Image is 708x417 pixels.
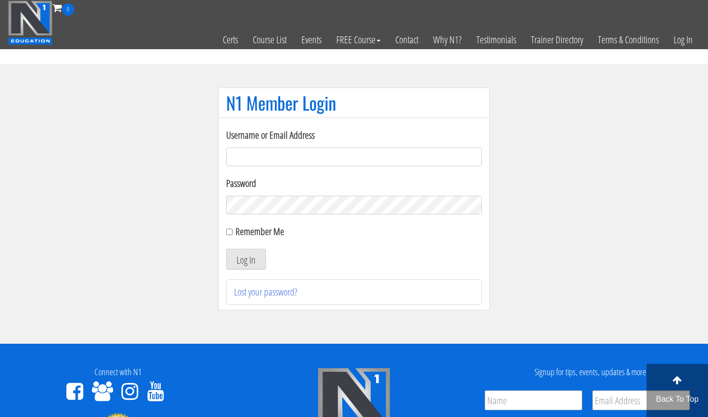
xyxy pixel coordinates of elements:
[479,367,701,377] h4: Signup for tips, events, updates & more
[245,16,294,64] a: Course List
[8,0,53,45] img: n1-education
[294,16,329,64] a: Events
[524,16,590,64] a: Trainer Directory
[234,285,297,298] a: Lost your password?
[388,16,426,64] a: Contact
[226,176,482,191] label: Password
[426,16,469,64] a: Why N1?
[226,128,482,143] label: Username or Email Address
[485,390,582,410] input: Name
[592,390,690,410] input: Email Address
[226,93,482,113] h1: N1 Member Login
[647,393,708,405] p: Back To Top
[226,249,266,269] button: Log In
[666,16,700,64] a: Log In
[236,225,284,238] label: Remember Me
[53,1,74,14] a: 0
[62,3,74,16] span: 0
[7,367,229,377] h4: Connect with N1
[215,16,245,64] a: Certs
[469,16,524,64] a: Testimonials
[329,16,388,64] a: FREE Course
[590,16,666,64] a: Terms & Conditions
